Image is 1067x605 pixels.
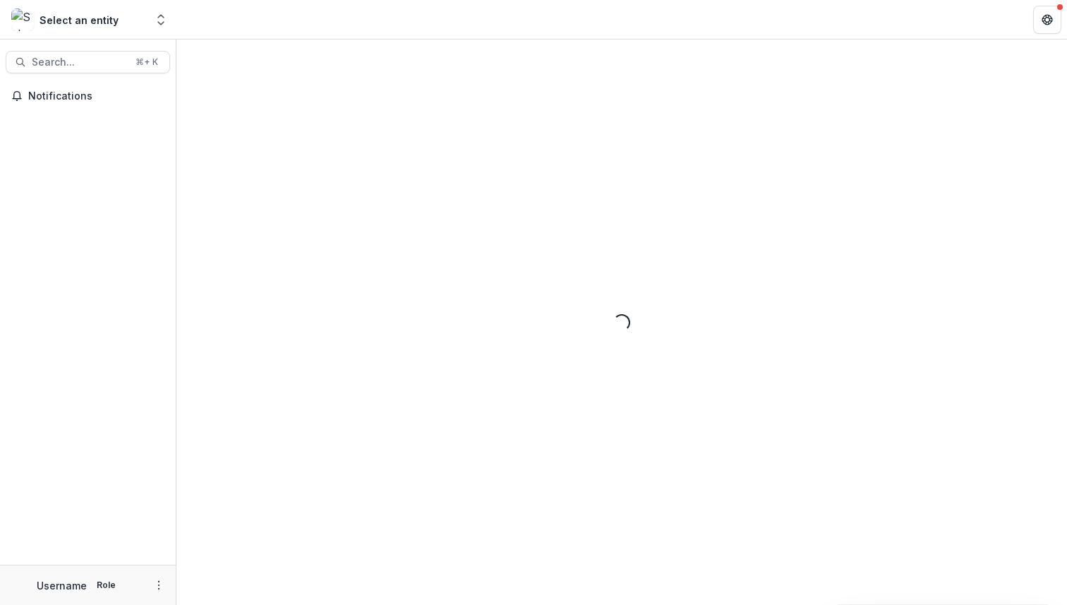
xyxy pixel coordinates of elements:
[1033,6,1061,34] button: Get Help
[6,85,170,107] button: Notifications
[32,56,127,68] span: Search...
[6,51,170,73] button: Search...
[28,90,164,102] span: Notifications
[150,577,167,594] button: More
[11,8,34,31] img: Select an entity
[40,13,119,28] div: Select an entity
[151,6,171,34] button: Open entity switcher
[133,54,161,70] div: ⌘ + K
[37,578,87,593] p: Username
[92,579,120,592] p: Role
